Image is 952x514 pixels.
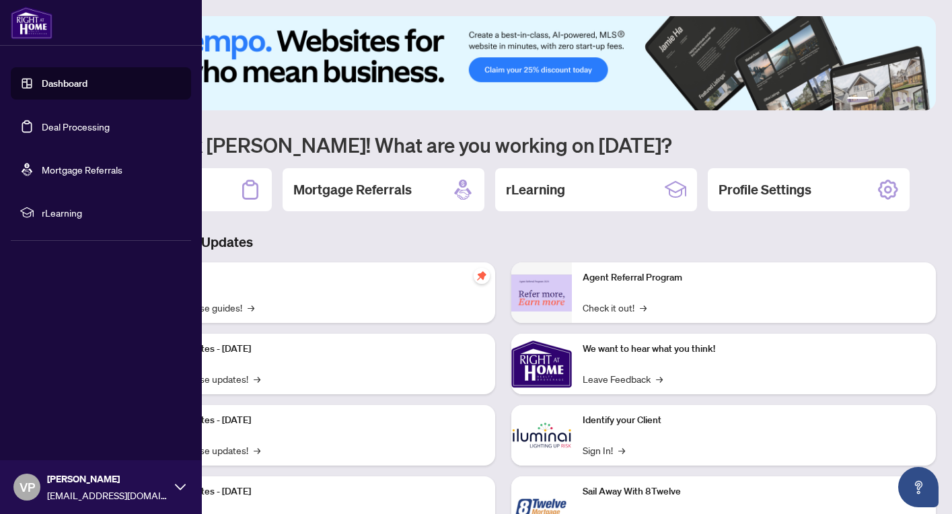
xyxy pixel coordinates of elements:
[293,180,412,199] h2: Mortgage Referrals
[70,16,936,110] img: Slide 0
[656,371,663,386] span: →
[511,274,572,311] img: Agent Referral Program
[141,270,484,285] p: Self-Help
[70,132,936,157] h1: Welcome back [PERSON_NAME]! What are you working on [DATE]?
[640,300,647,315] span: →
[42,163,122,176] a: Mortgage Referrals
[583,413,926,428] p: Identify your Client
[20,478,35,497] span: VP
[847,97,869,102] button: 1
[141,484,484,499] p: Platform Updates - [DATE]
[583,300,647,315] a: Check it out!→
[47,472,168,486] span: [PERSON_NAME]
[885,97,890,102] button: 3
[42,205,182,220] span: rLearning
[618,443,625,457] span: →
[874,97,879,102] button: 2
[11,7,52,39] img: logo
[917,97,922,102] button: 6
[474,268,490,284] span: pushpin
[895,97,901,102] button: 4
[254,443,260,457] span: →
[141,413,484,428] p: Platform Updates - [DATE]
[583,484,926,499] p: Sail Away With 8Twelve
[248,300,254,315] span: →
[254,371,260,386] span: →
[898,467,939,507] button: Open asap
[719,180,811,199] h2: Profile Settings
[141,342,484,357] p: Platform Updates - [DATE]
[906,97,912,102] button: 5
[583,270,926,285] p: Agent Referral Program
[42,120,110,133] a: Deal Processing
[511,334,572,394] img: We want to hear what you think!
[42,77,87,89] a: Dashboard
[583,342,926,357] p: We want to hear what you think!
[511,405,572,466] img: Identify your Client
[70,233,936,252] h3: Brokerage & Industry Updates
[583,371,663,386] a: Leave Feedback→
[47,488,168,503] span: [EMAIL_ADDRESS][DOMAIN_NAME]
[583,443,625,457] a: Sign In!→
[506,180,565,199] h2: rLearning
